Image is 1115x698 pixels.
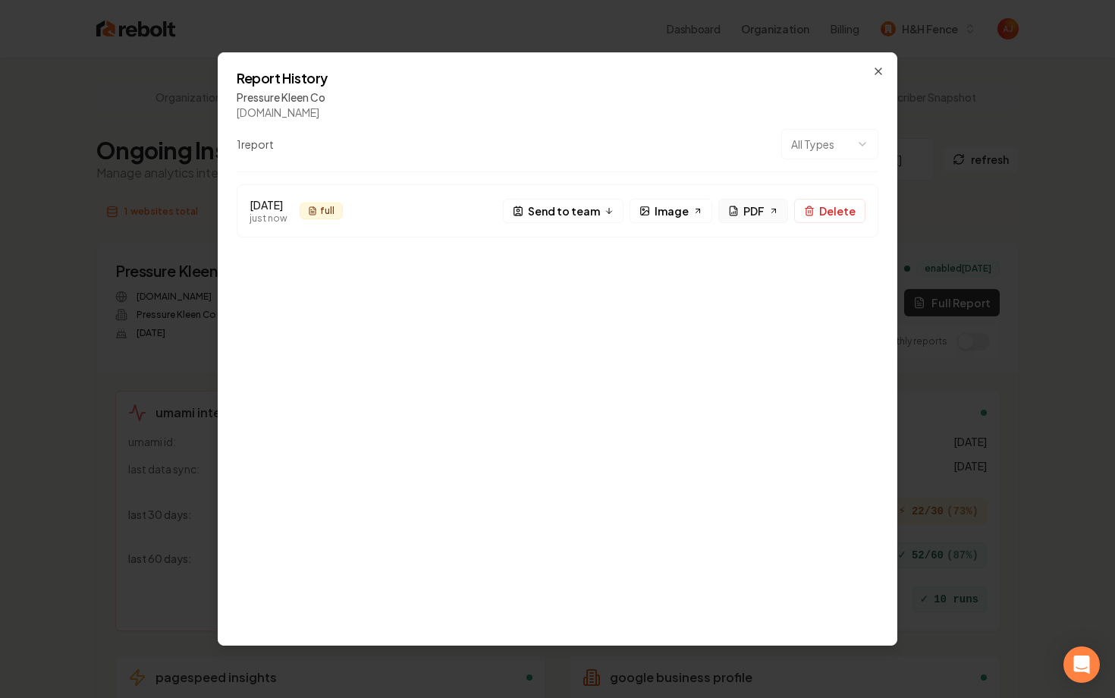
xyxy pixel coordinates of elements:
[718,199,788,223] a: PDF
[237,71,878,85] h2: Report History
[320,205,334,217] span: full
[237,90,878,105] div: Pressure Kleen Co
[630,199,712,223] a: Image
[819,203,856,219] span: Delete
[250,212,287,225] div: just now
[237,105,878,120] div: [DOMAIN_NAME]
[503,199,623,223] button: Send to team
[237,137,274,152] div: 1 report
[655,203,689,219] span: Image
[250,197,287,212] div: [DATE]
[794,199,865,223] button: Delete
[528,203,600,219] span: Send to team
[743,203,765,219] span: PDF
